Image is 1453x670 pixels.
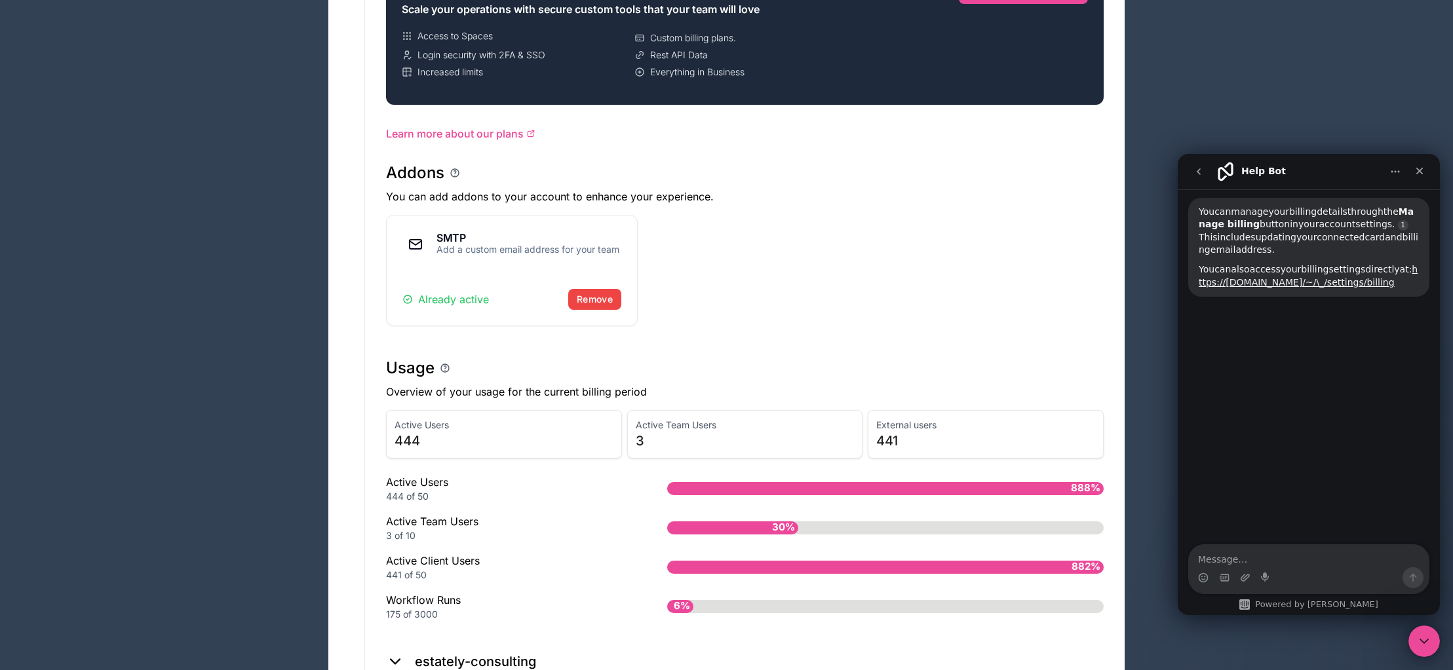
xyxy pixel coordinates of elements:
span: 6% [670,595,693,617]
div: 441 of 50 [386,568,625,582]
span: Login security with 2FA & SSO [417,48,545,62]
span: Rest API Data [650,48,708,62]
div: 444 of 50 [386,490,625,503]
span: Active Team Users [636,419,855,432]
span: Increased limits [417,65,483,79]
p: You can add addons to your account to enhance your experience. [386,189,1104,204]
iframe: Intercom live chat [1178,154,1440,615]
span: Everything in Business [650,65,745,79]
span: 3 [636,432,855,450]
button: Remove [568,289,621,310]
h1: Usage [386,358,435,379]
span: External users [876,419,1095,432]
span: Learn more about our plans [386,126,524,141]
a: Learn more about our plans [386,126,1104,141]
p: Overview of your usage for the current billing period [386,384,1104,400]
div: Active Client Users [386,553,625,582]
div: Workflow Runs [386,592,625,621]
span: 30% [769,517,798,538]
div: Add a custom email address for your team [436,243,619,256]
div: 3 of 10 [386,529,625,542]
span: 882% [1068,556,1104,578]
h1: Addons [386,162,444,183]
span: Active Users [395,419,613,432]
div: Active Users [386,474,625,503]
span: 441 [876,432,1095,450]
div: Scale your operations with secure custom tools that your team will love [402,1,862,17]
p: Already active [402,291,489,307]
iframe: Intercom live chat [1408,625,1440,657]
div: Active Team Users [386,513,625,542]
span: Access to Spaces [417,29,493,43]
span: 888% [1068,477,1104,499]
div: 175 of 3000 [386,608,625,621]
span: Custom billing plans. [650,31,736,45]
div: SMTP [436,233,619,243]
span: 444 [395,432,613,450]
